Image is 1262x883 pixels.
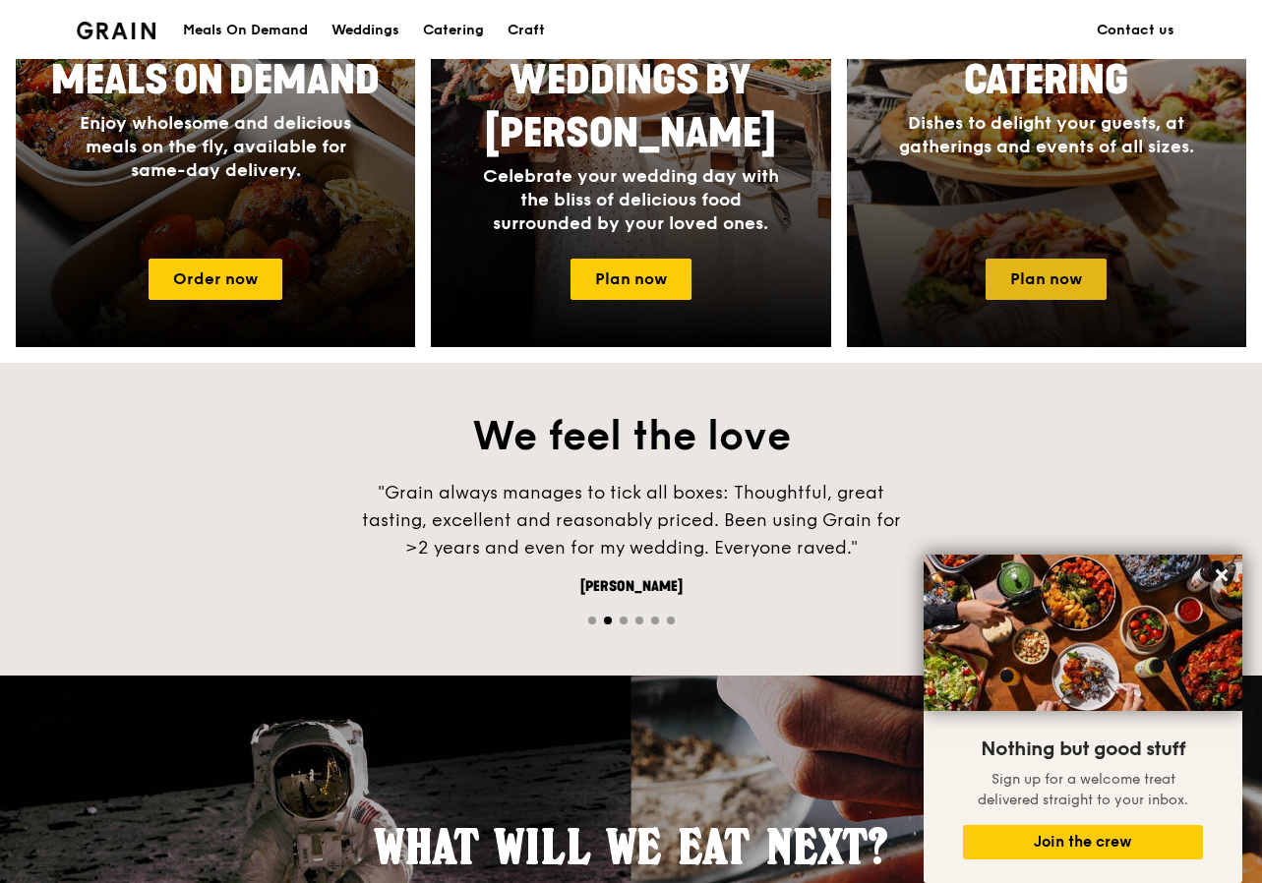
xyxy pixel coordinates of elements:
[496,1,557,60] a: Craft
[604,617,612,624] span: Go to slide 2
[651,617,659,624] span: Go to slide 5
[149,259,282,300] a: Order now
[571,259,691,300] a: Plan now
[620,617,628,624] span: Go to slide 3
[508,1,545,60] div: Craft
[986,259,1107,300] a: Plan now
[483,165,779,234] span: Celebrate your wedding day with the bliss of delicious food surrounded by your loved ones.
[183,1,308,60] div: Meals On Demand
[320,1,411,60] a: Weddings
[331,1,399,60] div: Weddings
[411,1,496,60] a: Catering
[963,825,1203,859] button: Join the crew
[924,555,1242,711] img: DSC07876-Edit02-Large.jpeg
[80,112,351,181] span: Enjoy wholesome and delicious meals on the fly, available for same-day delivery.
[336,577,927,597] div: [PERSON_NAME]
[588,617,596,624] span: Go to slide 1
[336,479,927,561] div: "Grain always manages to tick all boxes: Thoughtful, great tasting, excellent and reasonably pric...
[964,57,1128,104] span: Catering
[51,57,380,104] span: Meals On Demand
[635,617,643,624] span: Go to slide 4
[1206,559,1237,591] button: Close
[981,737,1185,761] span: Nothing but good stuff
[423,1,484,60] div: Catering
[1085,1,1186,60] a: Contact us
[978,771,1188,808] span: Sign up for a welcome treat delivered straight to your inbox.
[899,112,1194,157] span: Dishes to delight your guests, at gatherings and events of all sizes.
[77,22,156,39] img: Grain
[667,617,675,624] span: Go to slide 6
[375,818,888,875] span: What will we eat next?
